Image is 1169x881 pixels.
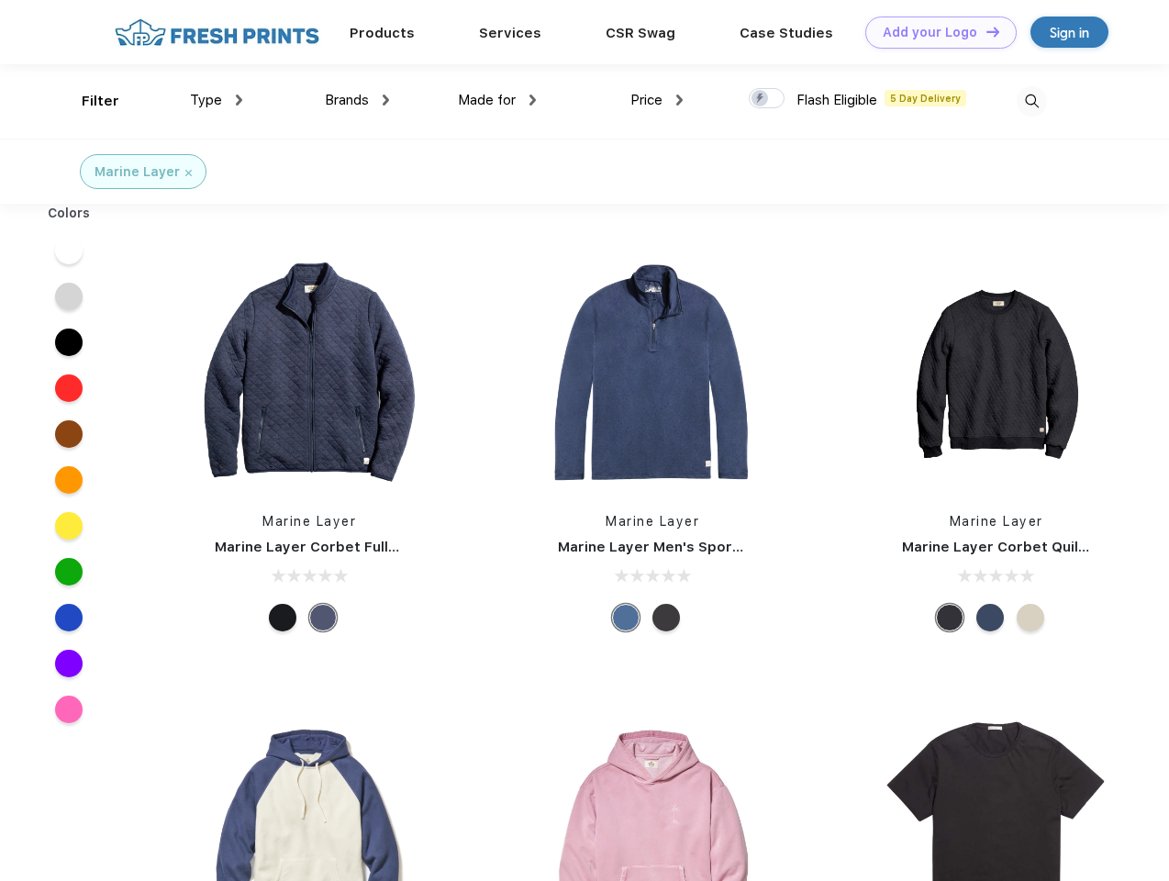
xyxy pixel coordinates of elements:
img: func=resize&h=266 [874,250,1119,494]
a: Marine Layer [606,514,699,529]
span: Flash Eligible [796,92,877,108]
img: dropdown.png [676,95,683,106]
a: Marine Layer Men's Sport Quarter Zip [558,539,824,555]
span: Price [630,92,662,108]
div: Oat Heather [1017,604,1044,631]
img: func=resize&h=266 [530,250,774,494]
div: Charcoal [936,604,963,631]
a: Marine Layer [950,514,1043,529]
img: dropdown.png [529,95,536,106]
a: Sign in [1030,17,1108,48]
img: DT [986,27,999,37]
div: Filter [82,91,119,112]
span: Made for [458,92,516,108]
span: Brands [325,92,369,108]
a: Marine Layer [262,514,356,529]
div: Black [269,604,296,631]
img: fo%20logo%202.webp [109,17,325,49]
a: Marine Layer Corbet Full-Zip Jacket [215,539,469,555]
a: Products [350,25,415,41]
img: func=resize&h=266 [187,250,431,494]
span: 5 Day Delivery [885,90,966,106]
div: Navy Heather [976,604,1004,631]
img: dropdown.png [236,95,242,106]
a: CSR Swag [606,25,675,41]
div: Deep Denim [612,604,640,631]
img: filter_cancel.svg [185,170,192,176]
div: Add your Logo [883,25,977,40]
img: dropdown.png [383,95,389,106]
div: Charcoal [652,604,680,631]
img: desktop_search.svg [1017,86,1047,117]
div: Sign in [1050,22,1089,43]
div: Marine Layer [95,162,180,182]
div: Colors [34,204,105,223]
span: Type [190,92,222,108]
div: Navy [309,604,337,631]
a: Services [479,25,541,41]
